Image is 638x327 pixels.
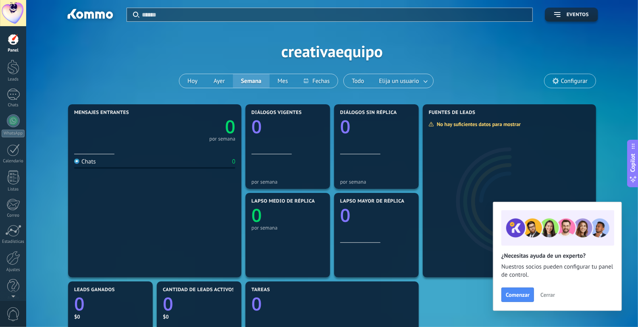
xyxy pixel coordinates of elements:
[74,287,115,293] span: Leads ganados
[501,252,613,260] h2: ¿Necesitas ayuda de un experto?
[567,12,589,18] span: Eventos
[429,110,476,116] span: Fuentes de leads
[251,287,270,293] span: Tareas
[251,225,324,231] div: por semana
[251,199,315,204] span: Lapso medio de réplica
[232,158,235,166] div: 0
[163,287,235,293] span: Cantidad de leads activos
[179,74,206,88] button: Hoy
[2,130,25,137] div: WhatsApp
[344,74,372,88] button: Todo
[251,292,413,317] a: 0
[233,74,270,88] button: Semana
[155,115,235,139] a: 0
[74,292,85,317] text: 0
[296,74,337,88] button: Fechas
[2,213,25,218] div: Correo
[206,74,233,88] button: Ayer
[2,103,25,108] div: Chats
[163,292,173,317] text: 0
[270,74,296,88] button: Mes
[340,110,397,116] span: Diálogos sin réplica
[74,292,147,317] a: 0
[2,267,25,273] div: Ajustes
[74,110,129,116] span: Mensajes entrantes
[378,76,421,87] span: Elija un usuario
[340,203,351,228] text: 0
[74,313,147,320] div: $0
[251,203,262,228] text: 0
[340,199,404,204] span: Lapso mayor de réplica
[163,292,235,317] a: 0
[251,115,262,139] text: 0
[629,154,637,172] span: Copilot
[2,159,25,164] div: Calendario
[501,263,613,279] span: Nuestros socios pueden configurar tu panel de control.
[540,292,555,298] span: Cerrar
[340,115,351,139] text: 0
[372,74,433,88] button: Elija un usuario
[163,313,235,320] div: $0
[251,292,262,317] text: 0
[251,110,302,116] span: Diálogos vigentes
[2,239,25,244] div: Estadísticas
[537,289,559,301] button: Cerrar
[2,48,25,53] div: Panel
[209,137,235,141] div: por semana
[225,115,235,139] text: 0
[251,179,324,185] div: por semana
[2,77,25,82] div: Leads
[501,288,534,302] button: Comenzar
[506,292,530,298] span: Comenzar
[74,158,96,166] div: Chats
[2,187,25,192] div: Listas
[561,78,588,85] span: Configurar
[545,8,598,22] button: Eventos
[74,159,79,164] img: Chats
[428,121,526,128] div: No hay suficientes datos para mostrar
[340,179,413,185] div: por semana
